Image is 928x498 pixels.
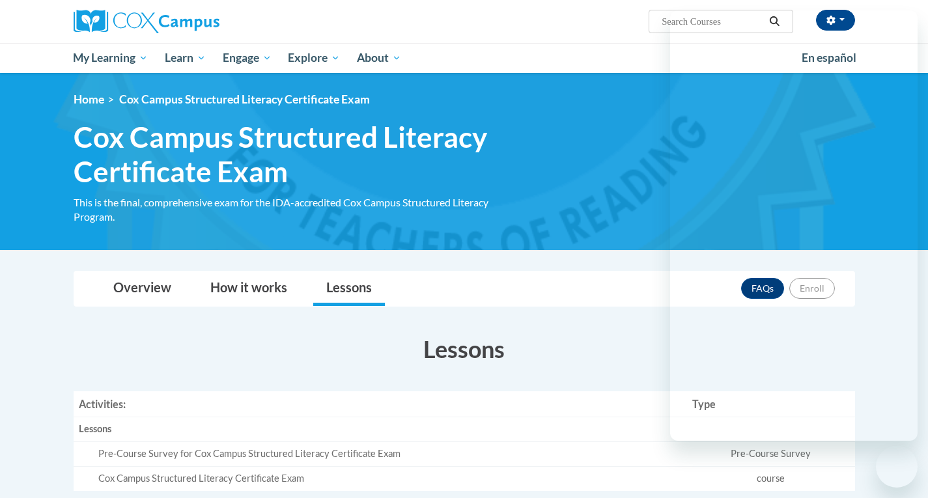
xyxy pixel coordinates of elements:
button: Account Settings [816,10,855,31]
a: Cox Campus [74,10,321,33]
div: Main menu [54,43,875,73]
div: Pre-Course Survey for Cox Campus Structured Literacy Certificate Exam [98,447,682,461]
div: This is the final, comprehensive exam for the IDA-accredited Cox Campus Structured Literacy Program. [74,195,523,224]
a: Engage [214,43,280,73]
a: Home [74,92,104,106]
a: Overview [100,271,184,306]
iframe: Button to launch messaging window, conversation in progress [876,446,918,488]
img: Cox Campus [74,10,219,33]
input: Search Courses [660,14,765,29]
div: Cox Campus Structured Literacy Certificate Exam [98,472,682,486]
a: About [348,43,410,73]
span: About [357,50,401,66]
td: course [687,466,854,490]
span: Learn [165,50,206,66]
span: My Learning [73,50,148,66]
h3: Lessons [74,333,855,365]
span: Cox Campus Structured Literacy Certificate Exam [74,120,523,189]
a: My Learning [65,43,157,73]
span: Cox Campus Structured Literacy Certificate Exam [119,92,370,106]
a: How it works [197,271,300,306]
a: Explore [279,43,348,73]
div: Lessons [79,422,682,436]
span: Engage [223,50,272,66]
th: Activities: [74,391,688,417]
a: Lessons [313,271,385,306]
td: Pre-Course Survey [687,442,854,467]
iframe: Messaging window [670,10,918,441]
span: Explore [288,50,340,66]
a: Learn [156,43,214,73]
